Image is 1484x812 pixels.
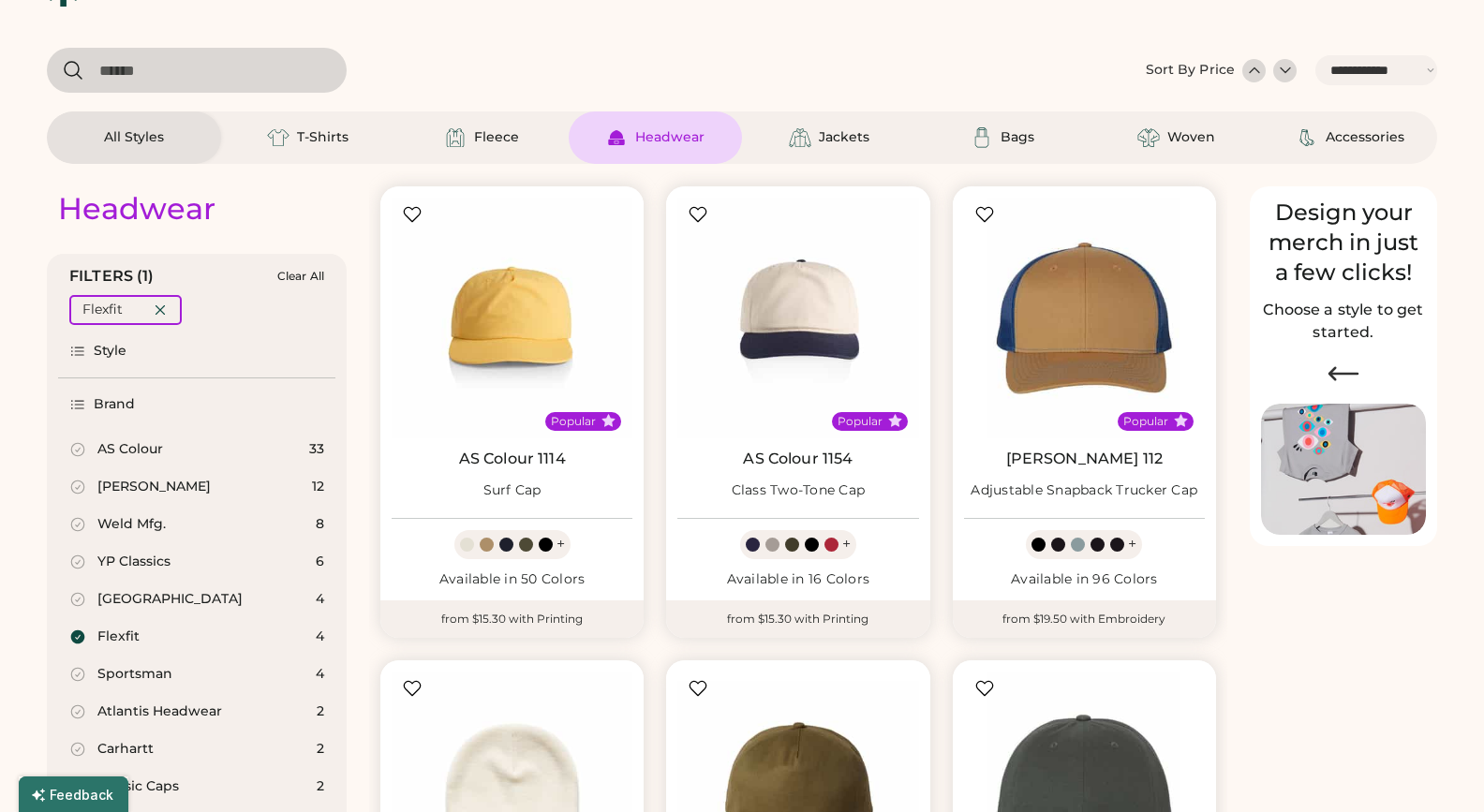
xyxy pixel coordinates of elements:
img: Fleece Icon [444,126,467,149]
img: AS Colour 1114 Surf Cap [392,198,632,438]
div: Woven [1167,128,1215,147]
div: 2 [317,702,324,721]
div: Bags [1001,128,1034,147]
div: Design your merch in just a few clicks! [1261,198,1426,288]
div: YP Classics [97,553,171,571]
img: Richardson 112 Adjustable Snapback Trucker Cap [964,198,1205,438]
div: Available in 50 Colors [392,570,632,589]
div: FILTERS (1) [69,265,155,288]
div: Flexfit [82,301,123,319]
div: 33 [309,440,324,459]
div: from $15.30 with Printing [380,600,644,638]
div: T-Shirts [297,128,349,147]
div: Fleece [474,128,519,147]
div: Carhartt [97,740,154,759]
div: from $19.50 with Embroidery [953,600,1216,638]
div: Class Two-Tone Cap [732,481,866,500]
div: Clear All [277,270,324,283]
div: 4 [316,665,324,684]
button: Popular Style [1174,414,1188,428]
a: [PERSON_NAME] 112 [1006,450,1164,468]
button: Popular Style [888,414,902,428]
img: Image of Lisa Congdon Eye Print on T-Shirt and Hat [1261,404,1426,536]
div: Available in 16 Colors [677,570,918,589]
div: Classic Caps [97,777,179,796]
div: AS Colour [97,440,163,459]
div: 12 [312,478,324,496]
div: 2 [317,740,324,759]
div: Brand [94,395,136,414]
img: AS Colour 1154 Class Two-Tone Cap [677,198,918,438]
div: 2 [317,777,324,796]
div: 8 [316,515,324,534]
div: Jackets [819,128,869,147]
div: + [556,534,565,554]
div: Accessories [1326,128,1404,147]
div: 6 [316,553,324,571]
img: Woven Icon [1137,126,1160,149]
div: Weld Mfg. [97,515,166,534]
div: from $15.30 with Printing [666,600,929,638]
div: Sportsman [97,665,172,684]
div: 4 [316,590,324,609]
div: Popular [551,414,596,429]
div: Atlantis Headwear [97,702,222,721]
div: Adjustable Snapback Trucker Cap [971,481,1197,500]
div: Flexfit [97,627,140,646]
h2: Choose a style to get started. [1261,299,1426,344]
div: Surf Cap [483,481,542,500]
div: 4 [316,627,324,646]
div: Popular [838,414,883,429]
img: Accessories Icon [1296,126,1318,149]
div: Popular [1123,414,1168,429]
a: AS Colour 1154 [743,450,853,468]
div: + [1128,534,1136,554]
a: AS Colour 1114 [459,450,566,468]
button: Popular Style [601,414,616,428]
div: [GEOGRAPHIC_DATA] [97,590,243,609]
div: Available in 96 Colors [964,570,1205,589]
div: All Styles [104,128,164,147]
img: Bags Icon [971,126,993,149]
div: Headwear [58,190,215,228]
div: [PERSON_NAME] [97,478,211,496]
img: T-Shirts Icon [267,126,289,149]
div: Sort By Price [1146,61,1235,80]
div: Style [94,342,127,361]
img: Headwear Icon [605,126,628,149]
div: + [842,534,851,554]
img: Jackets Icon [789,126,811,149]
div: Headwear [635,128,705,147]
